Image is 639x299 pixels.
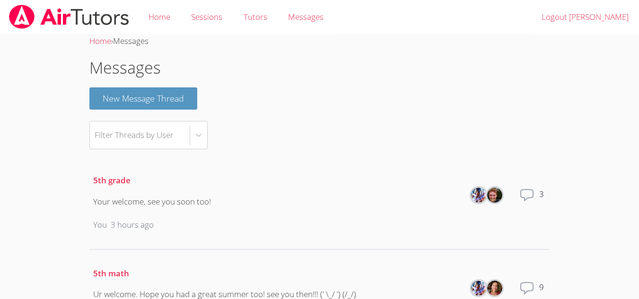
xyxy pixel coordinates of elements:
button: New Message Thread [89,87,197,110]
span: Messages [113,35,149,46]
a: Home [89,35,111,46]
dd: 3 [539,188,546,218]
p: You [93,218,107,232]
span: Messages [288,11,324,22]
img: Abdur Raheem Khan [471,281,486,296]
div: Your welcome, see you soon too! [93,195,211,209]
a: 5th grade [93,175,131,186]
p: 3 hours ago [111,218,154,232]
h1: Messages [89,56,550,80]
img: Abdur Raheem Khan [471,188,486,203]
div: Filter Threads by User [95,128,174,142]
img: Elizabeth Hays [487,281,502,296]
img: airtutors_banner-c4298cdbf04f3fff15de1276eac7730deb9818008684d7c2e4769d2f7ddbe033.png [8,5,130,29]
a: 5th math [93,268,129,279]
img: Vincent Astray-Caneda [487,188,502,203]
div: › [89,34,550,48]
